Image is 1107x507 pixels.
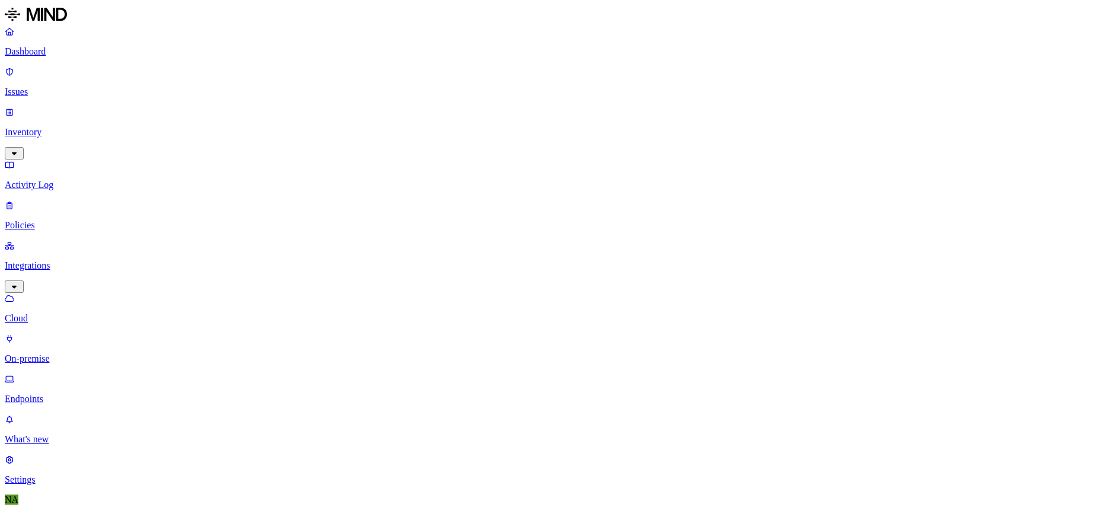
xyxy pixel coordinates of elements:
[5,313,1102,324] p: Cloud
[5,434,1102,445] p: What's new
[5,127,1102,138] p: Inventory
[5,474,1102,485] p: Settings
[5,293,1102,324] a: Cloud
[5,26,1102,57] a: Dashboard
[5,107,1102,158] a: Inventory
[5,66,1102,97] a: Issues
[5,414,1102,445] a: What's new
[5,160,1102,190] a: Activity Log
[5,240,1102,291] a: Integrations
[5,5,67,24] img: MIND
[5,353,1102,364] p: On-premise
[5,495,18,505] span: NA
[5,333,1102,364] a: On-premise
[5,200,1102,231] a: Policies
[5,180,1102,190] p: Activity Log
[5,454,1102,485] a: Settings
[5,374,1102,404] a: Endpoints
[5,220,1102,231] p: Policies
[5,394,1102,404] p: Endpoints
[5,5,1102,26] a: MIND
[5,46,1102,57] p: Dashboard
[5,87,1102,97] p: Issues
[5,260,1102,271] p: Integrations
